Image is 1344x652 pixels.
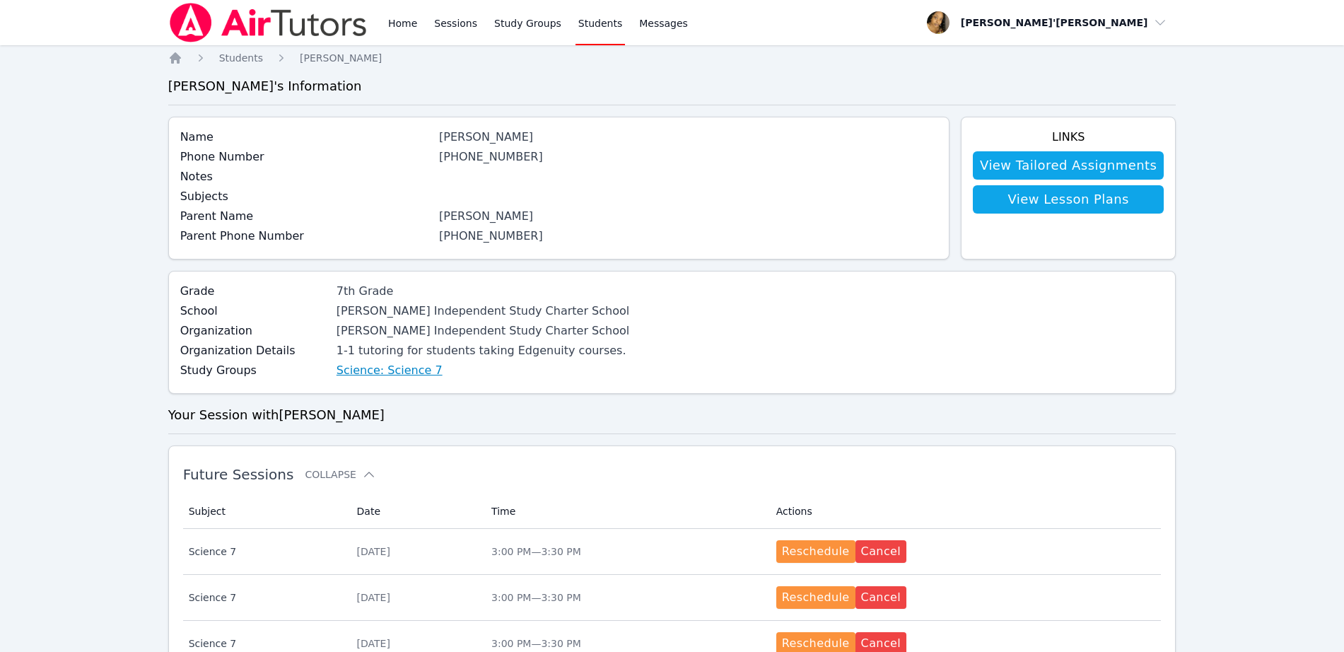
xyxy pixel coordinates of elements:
label: Organization Details [180,342,328,359]
button: Reschedule [776,586,855,609]
th: Time [483,494,768,529]
a: [PHONE_NUMBER] [439,229,543,243]
div: [DATE] [357,545,474,559]
label: School [180,303,328,320]
div: [PERSON_NAME] [439,129,937,146]
div: 7th Grade [337,283,629,300]
tr: Science 7[DATE]3:00 PM—3:30 PMRescheduleCancel [183,575,1162,621]
button: Cancel [855,586,907,609]
div: 1-1 tutoring for students taking Edgenuity courses. [337,342,629,359]
button: Cancel [855,540,907,563]
span: 3:00 PM — 3:30 PM [491,592,581,603]
tr: Science 7[DATE]3:00 PM—3:30 PMRescheduleCancel [183,529,1162,575]
span: Future Sessions [183,466,294,483]
span: 3:00 PM — 3:30 PM [491,546,581,557]
th: Actions [768,494,1162,529]
span: Science 7 [189,545,340,559]
label: Study Groups [180,362,328,379]
label: Parent Name [180,208,431,225]
label: Grade [180,283,328,300]
nav: Breadcrumb [168,51,1176,65]
a: View Tailored Assignments [973,151,1164,180]
a: [PERSON_NAME] [300,51,382,65]
th: Subject [183,494,349,529]
a: [PHONE_NUMBER] [439,150,543,163]
img: Air Tutors [168,3,368,42]
h4: Links [973,129,1164,146]
button: Collapse [305,467,375,482]
div: [PERSON_NAME] Independent Study Charter School [337,303,629,320]
span: 3:00 PM — 3:30 PM [491,638,581,649]
h3: [PERSON_NAME] 's Information [168,76,1176,96]
div: [DATE] [357,590,474,605]
span: Science 7 [189,636,340,651]
span: Science 7 [189,590,340,605]
label: Subjects [180,188,431,205]
label: Notes [180,168,431,185]
label: Parent Phone Number [180,228,431,245]
label: Phone Number [180,149,431,165]
label: Name [180,129,431,146]
label: Organization [180,322,328,339]
div: [DATE] [357,636,474,651]
div: [PERSON_NAME] [439,208,937,225]
a: Students [219,51,263,65]
div: [PERSON_NAME] Independent Study Charter School [337,322,629,339]
span: [PERSON_NAME] [300,52,382,64]
a: Science: Science 7 [337,362,443,379]
span: Messages [639,16,688,30]
th: Date [349,494,483,529]
h3: Your Session with [PERSON_NAME] [168,405,1176,425]
a: View Lesson Plans [973,185,1164,214]
button: Reschedule [776,540,855,563]
span: Students [219,52,263,64]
